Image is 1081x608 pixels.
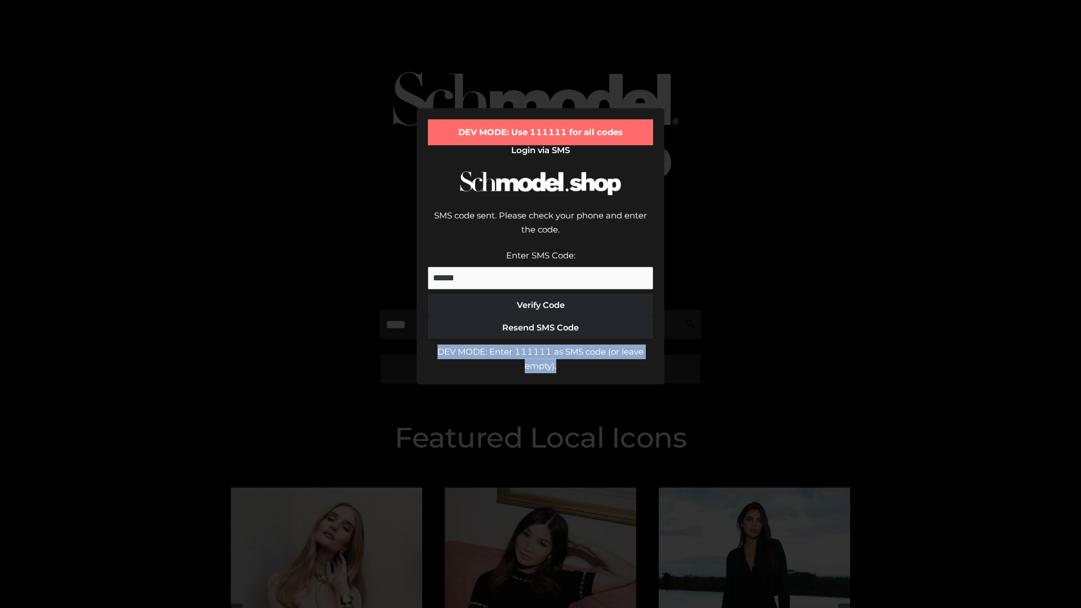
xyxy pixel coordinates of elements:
h2: Login via SMS [428,145,653,155]
div: SMS code sent. Please check your phone and enter the code. [428,208,653,248]
img: Schmodel Logo [456,161,625,205]
button: Resend SMS Code [428,316,653,339]
div: DEV MODE: Use 111111 for all codes [428,119,653,145]
button: Verify Code [428,294,653,316]
label: Enter SMS Code: [506,250,575,261]
div: DEV MODE: Enter 111111 as SMS code (or leave empty). [428,345,653,373]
